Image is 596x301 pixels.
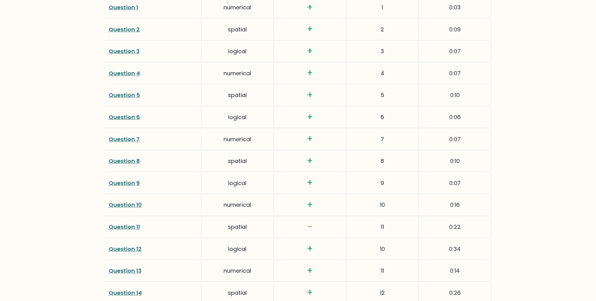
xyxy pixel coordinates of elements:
[278,90,342,100] h3: +
[201,173,274,193] div: logical
[109,157,140,165] a: Question 8
[109,289,142,297] a: Question 14
[419,20,491,39] div: 0:09
[278,266,342,276] h3: +
[278,2,342,13] h3: +
[419,129,491,149] div: 0:07
[419,85,491,105] div: 0:10
[201,41,274,61] div: logical
[346,217,419,237] div: 11
[419,107,491,127] div: 0:06
[278,178,342,188] h3: +
[278,287,342,298] h3: +
[346,41,419,61] div: 3
[278,222,342,232] h3: -
[109,267,142,275] a: Question 13
[278,46,342,57] h3: +
[109,3,138,11] a: Question 1
[346,261,419,280] div: 11
[109,179,140,187] a: Question 9
[346,151,419,171] div: 8
[419,195,491,215] div: 0:16
[346,63,419,83] div: 4
[109,25,140,33] a: Question 2
[201,239,274,259] div: logical
[346,239,419,259] div: 10
[346,20,419,39] div: 2
[201,85,274,105] div: spatial
[109,245,142,253] a: Question 12
[201,151,274,171] div: spatial
[419,63,491,83] div: 0:07
[109,47,140,55] a: Question 3
[278,156,342,166] h3: +
[419,239,491,259] div: 0:34
[109,69,140,77] a: Question 4
[419,217,491,237] div: 0:22
[346,107,419,127] div: 6
[109,135,140,143] a: Question 7
[278,243,342,254] h3: +
[346,129,419,149] div: 7
[346,195,419,215] div: 10
[201,195,274,215] div: numerical
[201,217,274,237] div: spatial
[419,41,491,61] div: 0:07
[201,261,274,280] div: numerical
[278,24,342,35] h3: +
[109,91,140,99] a: Question 5
[346,173,419,193] div: 9
[278,134,342,144] h3: +
[278,112,342,123] h3: +
[201,107,274,127] div: logical
[346,85,419,105] div: 5
[109,201,142,209] a: Question 10
[201,20,274,39] div: spatial
[201,63,274,83] div: numerical
[419,151,491,171] div: 0:10
[419,173,491,193] div: 0:07
[109,113,140,121] a: Question 6
[419,261,491,280] div: 0:14
[278,68,342,78] h3: +
[109,223,140,231] a: Question 11
[201,129,274,149] div: numerical
[278,200,342,210] h3: +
